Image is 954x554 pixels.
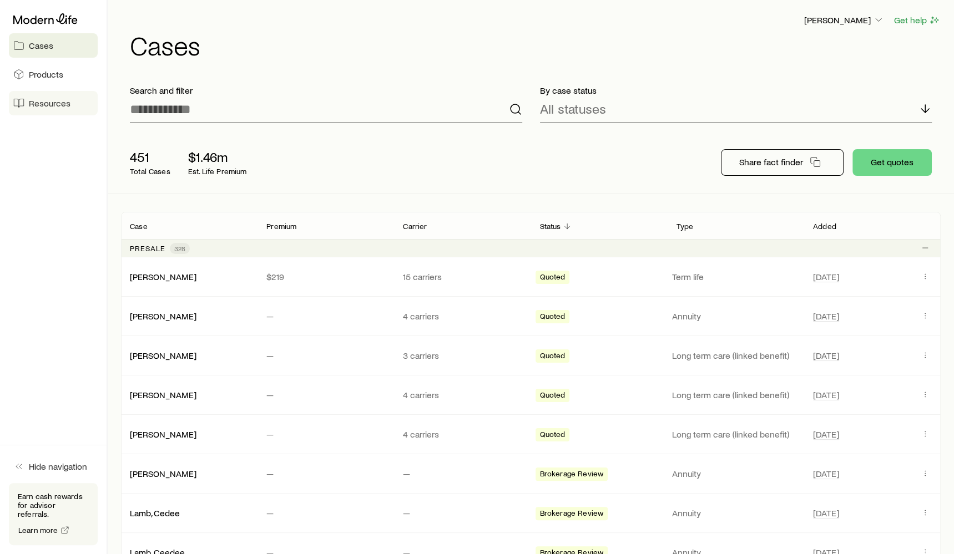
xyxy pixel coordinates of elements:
p: Presale [130,244,165,253]
p: Status [540,222,561,231]
a: [PERSON_NAME] [130,389,196,400]
span: [DATE] [813,389,839,400]
p: Long term care (linked benefit) [672,389,800,400]
span: Cases [29,40,53,51]
span: [DATE] [813,350,839,361]
button: [PERSON_NAME] [804,14,885,27]
span: 328 [174,244,185,253]
button: Hide navigation [9,454,98,479]
p: 451 [130,149,170,165]
div: Lamb, Cedee [130,507,180,519]
p: Premium [266,222,296,231]
p: 4 carriers [403,311,522,322]
p: Est. Life Premium [188,167,247,176]
div: [PERSON_NAME] [130,468,196,480]
span: Quoted [540,390,566,402]
p: Added [813,222,836,231]
span: Quoted [540,312,566,323]
span: Brokerage Review [540,509,604,520]
p: All statuses [540,101,606,116]
p: — [266,468,385,479]
span: [DATE] [813,271,839,282]
span: [DATE] [813,507,839,519]
p: Case [130,222,148,231]
p: Annuity [672,311,800,322]
span: Quoted [540,272,566,284]
p: Search and filter [130,85,522,96]
p: $1.46m [188,149,247,165]
span: [DATE] [813,429,839,440]
button: Get help [894,14,941,27]
button: Share fact finder [721,149,844,176]
p: 4 carriers [403,429,522,440]
a: Resources [9,91,98,115]
span: Hide navigation [29,461,87,472]
a: [PERSON_NAME] [130,350,196,360]
p: Annuity [672,468,800,479]
p: — [266,311,385,322]
div: [PERSON_NAME] [130,429,196,440]
a: [PERSON_NAME] [130,311,196,321]
div: [PERSON_NAME] [130,350,196,362]
p: Total Cases [130,167,170,176]
p: Long term care (linked benefit) [672,350,800,361]
p: — [266,429,385,440]
h1: Cases [130,32,941,58]
p: — [266,507,385,519]
span: Brokerage Review [540,469,604,481]
p: 4 carriers [403,389,522,400]
div: [PERSON_NAME] [130,389,196,401]
p: — [266,389,385,400]
p: Annuity [672,507,800,519]
button: Get quotes [852,149,932,176]
span: [DATE] [813,468,839,479]
div: [PERSON_NAME] [130,311,196,322]
a: [PERSON_NAME] [130,468,196,479]
span: Quoted [540,351,566,363]
div: [PERSON_NAME] [130,271,196,283]
p: Type [677,222,694,231]
p: 15 carriers [403,271,522,282]
span: Quoted [540,430,566,441]
a: Products [9,62,98,87]
span: Resources [29,98,70,109]
p: Share fact finder [739,156,803,167]
p: Earn cash rewards for advisor referrals. [18,492,89,519]
a: [PERSON_NAME] [130,429,196,439]
span: Products [29,69,63,80]
a: Cases [9,33,98,58]
p: — [266,350,385,361]
p: Term life [672,271,800,282]
p: 3 carriers [403,350,522,361]
a: [PERSON_NAME] [130,271,196,282]
p: [PERSON_NAME] [804,14,884,26]
p: Long term care (linked benefit) [672,429,800,440]
a: Lamb, Cedee [130,507,180,518]
span: Learn more [18,526,58,534]
p: Carrier [403,222,427,231]
div: Earn cash rewards for advisor referrals.Learn more [9,483,98,545]
p: By case status [540,85,932,96]
p: — [403,468,522,479]
p: — [403,507,522,519]
span: [DATE] [813,311,839,322]
p: $219 [266,271,385,282]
